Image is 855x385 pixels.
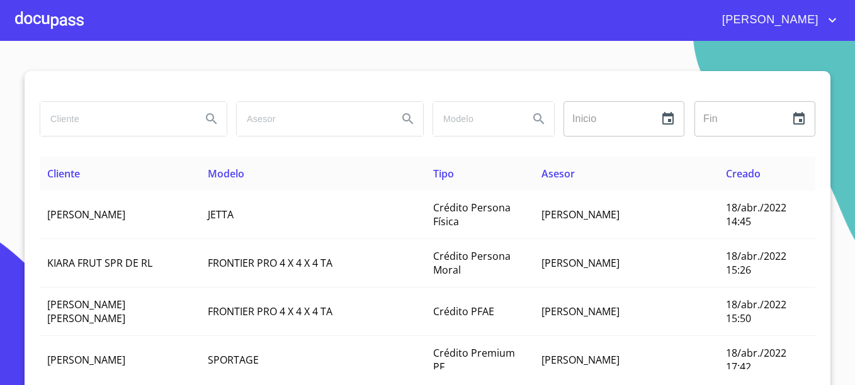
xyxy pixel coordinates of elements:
[713,10,840,30] button: account of current user
[47,353,125,367] span: [PERSON_NAME]
[433,249,511,277] span: Crédito Persona Moral
[208,304,332,318] span: FRONTIER PRO 4 X 4 X 4 TA
[433,304,494,318] span: Crédito PFAE
[208,256,332,270] span: FRONTIER PRO 4 X 4 X 4 TA
[541,167,575,181] span: Asesor
[40,102,191,136] input: search
[726,346,786,374] span: 18/abr./2022 17:42
[208,208,234,221] span: JETTA
[541,256,620,270] span: [PERSON_NAME]
[237,102,388,136] input: search
[433,346,515,374] span: Crédito Premium PF
[47,208,125,221] span: [PERSON_NAME]
[726,201,786,228] span: 18/abr./2022 14:45
[433,102,519,136] input: search
[541,208,620,221] span: [PERSON_NAME]
[726,298,786,325] span: 18/abr./2022 15:50
[713,10,825,30] span: [PERSON_NAME]
[524,104,554,134] button: Search
[208,353,259,367] span: SPORTAGE
[726,249,786,277] span: 18/abr./2022 15:26
[433,201,511,228] span: Crédito Persona Física
[726,167,761,181] span: Creado
[541,353,620,367] span: [PERSON_NAME]
[47,167,80,181] span: Cliente
[196,104,227,134] button: Search
[393,104,423,134] button: Search
[208,167,244,181] span: Modelo
[47,298,125,325] span: [PERSON_NAME] [PERSON_NAME]
[47,256,152,270] span: KIARA FRUT SPR DE RL
[541,304,620,318] span: [PERSON_NAME]
[433,167,454,181] span: Tipo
